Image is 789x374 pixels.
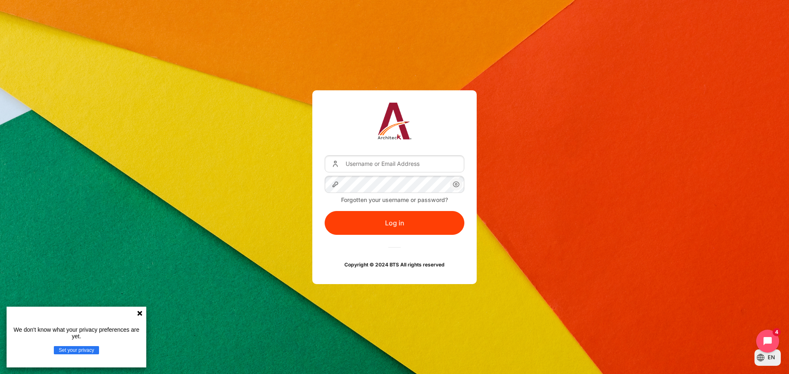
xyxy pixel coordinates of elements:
[378,103,412,143] a: Architeck
[54,346,99,354] button: Set your privacy
[754,349,781,366] button: Languages
[344,262,445,268] strong: Copyright © 2024 BTS All rights reserved
[325,155,464,172] input: Username or Email Address
[341,196,448,203] a: Forgotten your username or password?
[10,326,143,340] p: We don't know what your privacy preferences are yet.
[378,103,412,140] img: Architeck
[768,353,775,362] span: en
[325,211,464,235] button: Log in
